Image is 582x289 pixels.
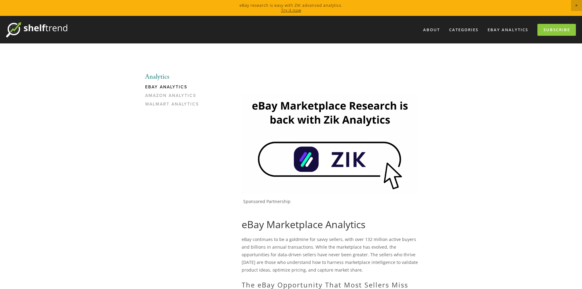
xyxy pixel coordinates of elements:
[145,102,203,110] a: Walmart Analytics
[445,25,482,35] div: Categories
[537,24,576,36] a: Subscribe
[242,281,418,289] h2: The eBay Opportunity That Most Sellers Miss
[419,25,444,35] a: About
[242,94,418,193] img: Zik Analytics Sponsored Ad
[145,73,203,81] li: Analytics
[281,7,301,13] a: Try it now
[242,235,418,274] p: eBay continues to be a goldmine for savvy sellers, with over 132 million active buyers and billio...
[6,22,67,37] img: ShelfTrend
[243,199,418,204] p: Sponsored Partnership
[145,84,203,93] a: eBay Analytics
[484,25,532,35] a: eBay Analytics
[242,219,418,230] h1: eBay Marketplace Analytics
[145,93,203,102] a: Amazon Analytics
